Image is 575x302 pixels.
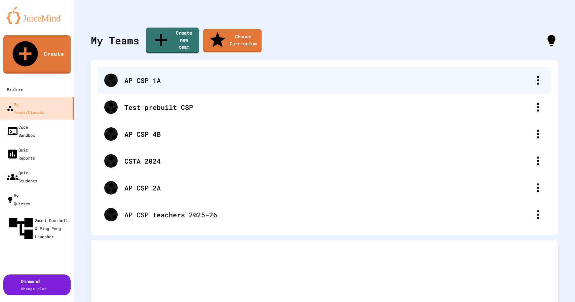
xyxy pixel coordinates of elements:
div: Diamond [21,278,47,292]
div: Explore [7,85,23,93]
div: AP CSP 1A [98,67,551,94]
a: Choose Curriculum [203,29,262,52]
div: Test prebuilt CSP [98,94,551,121]
div: CSTA 2024 [124,156,531,166]
div: CSTA 2024 [98,147,551,174]
span: Change plan [21,286,47,291]
div: AP CSP 4B [124,129,531,139]
div: AP CSP 2A [124,183,531,193]
div: AP CSP teachers 2025-26 [98,201,551,228]
div: AP CSP 4B [98,121,551,147]
div: How it works [545,34,558,47]
div: AP CSP teachers 2025-26 [124,210,531,220]
button: DiamondChange plan [3,274,71,295]
div: Test prebuilt CSP [124,102,531,112]
div: My Teams/Classes [7,100,44,116]
div: AP CSP 1A [124,75,531,85]
div: My Quizzes [7,191,30,208]
div: Quiz Students [7,169,37,185]
div: AP CSP 2A [98,174,551,201]
div: Smart Doorbell & Ping Pong Launcher [7,214,71,243]
a: Create [3,35,71,74]
img: logo-orange.svg [7,7,67,24]
div: My Teams [91,33,139,48]
div: Code Sandbox [7,123,35,139]
div: Quiz Reports [7,146,35,162]
a: Create new team [146,28,199,53]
